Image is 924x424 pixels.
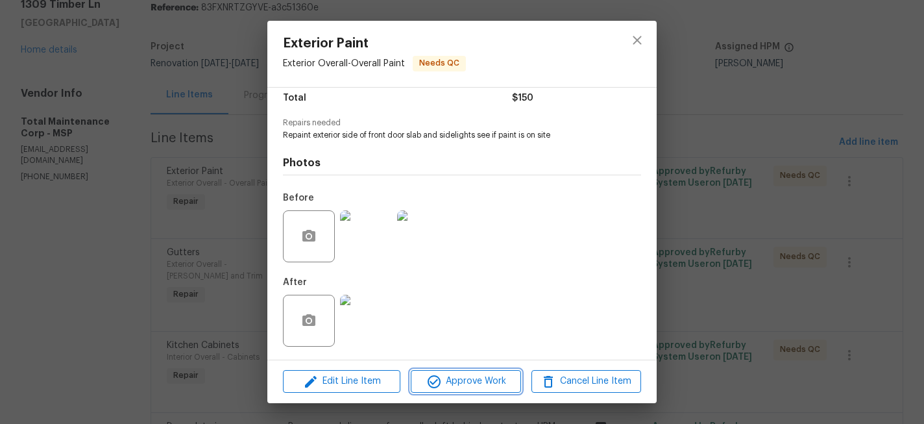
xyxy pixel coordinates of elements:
[287,373,396,390] span: Edit Line Item
[283,370,400,393] button: Edit Line Item
[622,25,653,56] button: close
[283,89,306,108] span: Total
[283,156,641,170] h4: Photos
[535,373,637,390] span: Cancel Line Item
[531,370,641,393] button: Cancel Line Item
[414,58,465,68] span: Needs QC
[283,130,605,141] span: Repaint exterior side of front door slab and sidelights see if paint is on site
[283,193,314,203] h5: Before
[415,373,517,390] span: Approve Work
[283,119,641,127] span: Repairs needed
[512,89,533,108] span: $150
[283,36,466,51] span: Exterior Paint
[411,370,520,393] button: Approve Work
[283,59,405,68] span: Exterior Overall - Overall Paint
[283,278,307,287] h5: After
